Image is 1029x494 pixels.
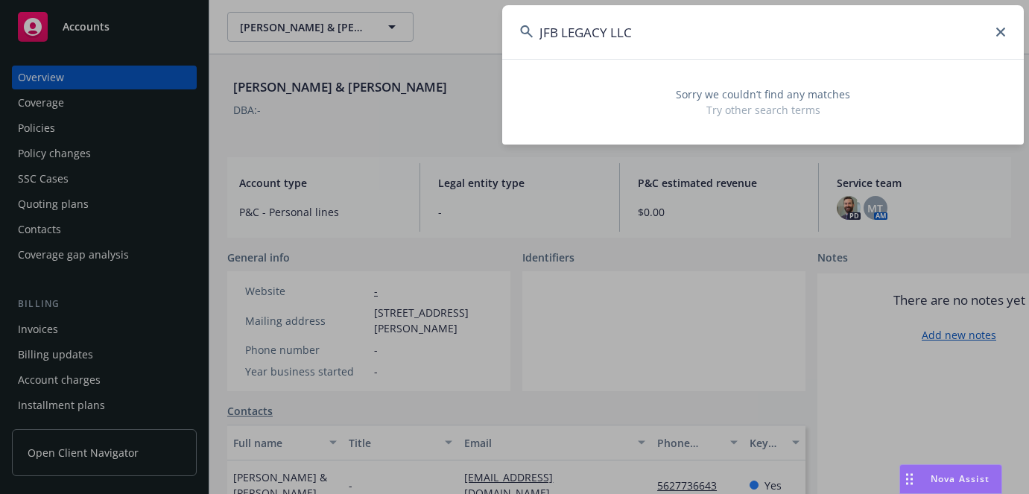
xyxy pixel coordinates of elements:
div: Drag to move [900,465,919,493]
span: Nova Assist [931,472,990,485]
span: Sorry we couldn’t find any matches [520,86,1006,102]
input: Search... [502,5,1024,59]
button: Nova Assist [899,464,1002,494]
span: Try other search terms [520,102,1006,118]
